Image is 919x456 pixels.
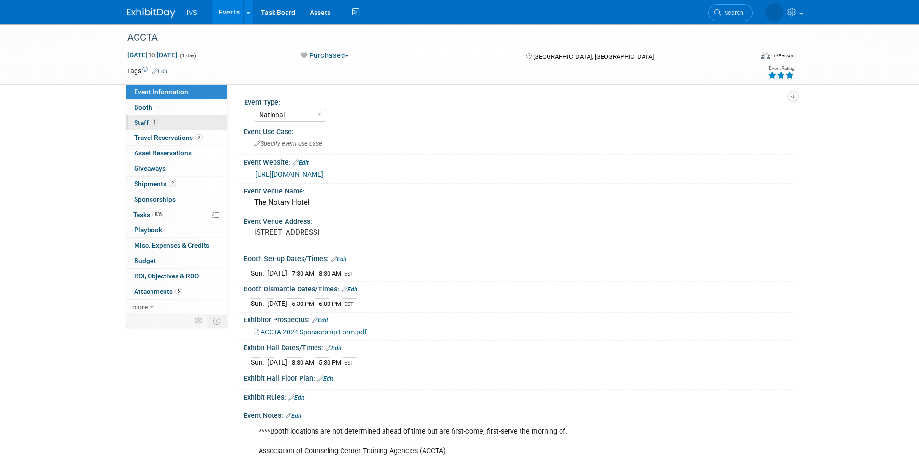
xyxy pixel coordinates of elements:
[126,207,227,222] a: Tasks83%
[244,341,793,353] div: Exhibit Hall Dates/Times:
[134,241,209,249] span: Misc. Expenses & Credits
[244,95,788,107] div: Event Type:
[126,253,227,268] a: Budget
[133,211,165,219] span: Tasks
[126,269,227,284] a: ROI, Objectives & ROO
[292,270,341,277] span: 7:30 AM - 8:30 AM
[187,9,198,16] span: IVS
[244,371,793,384] div: Exhibit Hall Floor Plan:
[344,360,354,366] span: EST
[251,357,267,367] td: Sun.
[721,9,743,16] span: Search
[772,52,795,59] div: In-Person
[292,300,341,307] span: 5:30 PM - 6:00 PM
[132,303,148,311] span: more
[134,226,162,234] span: Playbook
[342,286,357,293] a: Edit
[533,53,654,60] span: [GEOGRAPHIC_DATA], [GEOGRAPHIC_DATA]
[251,298,267,308] td: Sun.
[179,53,196,59] span: (1 day)
[126,130,227,145] a: Travel Reservations2
[244,184,793,196] div: Event Venue Name:
[267,357,287,367] td: [DATE]
[297,51,353,61] button: Purchased
[191,315,207,327] td: Personalize Event Tab Strip
[255,170,323,178] a: [URL][DOMAIN_NAME]
[326,345,342,352] a: Edit
[768,66,794,71] div: Event Rating
[126,115,227,130] a: Staff1
[127,8,175,18] img: ExhibitDay
[126,100,227,115] a: Booth
[244,390,793,402] div: Exhibit Rules:
[267,268,287,278] td: [DATE]
[134,149,192,157] span: Asset Reservations
[207,315,227,327] td: Toggle Event Tabs
[292,359,341,366] span: 8:30 AM - 5:30 PM
[254,228,462,236] pre: [STREET_ADDRESS]
[344,301,354,307] span: EST
[696,50,795,65] div: Event Format
[244,408,793,421] div: Event Notes:
[244,155,793,167] div: Event Website:
[169,180,176,187] span: 2
[126,284,227,299] a: Attachments3
[126,192,227,207] a: Sponsorships
[124,29,738,46] div: ACCTA
[134,134,203,141] span: Travel Reservations
[267,298,287,308] td: [DATE]
[708,4,753,21] a: Search
[317,375,333,382] a: Edit
[134,272,199,280] span: ROI, Objectives & ROO
[148,51,157,59] span: to
[152,68,168,75] a: Edit
[286,413,302,419] a: Edit
[175,288,182,295] span: 3
[152,211,165,218] span: 83%
[126,146,227,161] a: Asset Reservations
[251,268,267,278] td: Sun.
[261,328,367,336] span: ACCTA 2024 Sponsorship Form.pdf
[761,52,770,59] img: Format-Inperson.png
[244,124,793,137] div: Event Use Case:
[126,300,227,315] a: more
[126,84,227,99] a: Event Information
[195,134,203,141] span: 2
[134,119,158,126] span: Staff
[288,394,304,401] a: Edit
[157,104,162,110] i: Booth reservation complete
[151,119,158,126] span: 1
[126,238,227,253] a: Misc. Expenses & Credits
[126,161,227,176] a: Giveaways
[134,165,165,172] span: Giveaways
[127,51,178,59] span: [DATE] [DATE]
[344,271,354,277] span: EST
[244,214,793,226] div: Event Venue Address:
[251,195,785,210] div: The Notary Hotel
[244,251,793,264] div: Booth Set-up Dates/Times:
[134,195,176,203] span: Sponsorships
[254,140,322,147] span: Specify event use case
[134,257,156,264] span: Budget
[134,288,182,295] span: Attachments
[126,177,227,192] a: Shipments2
[134,103,164,111] span: Booth
[244,313,793,325] div: Exhibitor Prospectus:
[134,180,176,188] span: Shipments
[126,222,227,237] a: Playbook
[331,256,347,263] a: Edit
[127,66,168,76] td: Tags
[312,317,328,324] a: Edit
[134,88,188,96] span: Event Information
[244,282,793,294] div: Booth Dismantle Dates/Times:
[293,159,309,166] a: Edit
[254,328,367,336] a: ACCTA 2024 Sponsorship Form.pdf
[765,3,783,22] img: Carrie Rhoads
